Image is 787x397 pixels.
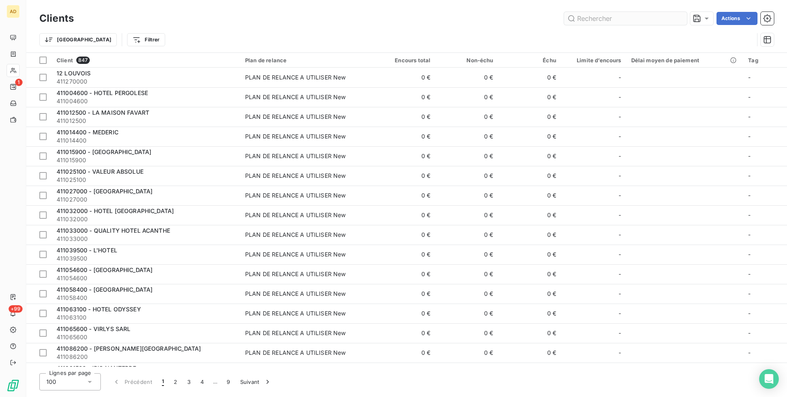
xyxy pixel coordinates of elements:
[196,373,209,390] button: 4
[498,146,561,166] td: 0 €
[222,373,235,390] button: 9
[435,343,498,363] td: 0 €
[245,172,346,180] div: PLAN DE RELANCE A UTILISER New
[748,251,751,258] span: -
[245,329,346,337] div: PLAN DE RELANCE A UTILISER New
[39,11,74,26] h3: Clients
[169,373,182,390] button: 2
[435,323,498,343] td: 0 €
[373,107,435,127] td: 0 €
[57,77,235,86] span: 411270000
[498,87,561,107] td: 0 €
[107,373,157,390] button: Précédent
[748,74,751,81] span: -
[748,310,751,317] span: -
[498,68,561,87] td: 0 €
[57,227,170,234] span: 411033000 - QUALITY HOTEL ACANTHE
[245,93,346,101] div: PLAN DE RELANCE A UTILISER New
[498,264,561,284] td: 0 €
[619,191,621,200] span: -
[76,57,90,64] span: 847
[373,304,435,323] td: 0 €
[566,57,621,64] div: Limite d’encours
[748,57,782,64] div: Tag
[498,166,561,186] td: 0 €
[15,79,23,86] span: 1
[373,225,435,245] td: 0 €
[373,87,435,107] td: 0 €
[619,93,621,101] span: -
[57,207,174,214] span: 411032000 - HOTEL [GEOGRAPHIC_DATA]
[373,245,435,264] td: 0 €
[435,245,498,264] td: 0 €
[245,152,346,160] div: PLAN DE RELANCE A UTILISER New
[435,264,498,284] td: 0 €
[498,304,561,323] td: 0 €
[373,264,435,284] td: 0 €
[57,89,148,96] span: 411004600 - HOTEL PERGOLESE
[245,270,346,278] div: PLAN DE RELANCE A UTILISER New
[498,323,561,343] td: 0 €
[57,117,235,125] span: 411012500
[57,247,117,254] span: 411039500 - L'HOTEL
[57,294,235,302] span: 411058400
[57,136,235,145] span: 411014400
[435,146,498,166] td: 0 €
[209,375,222,388] span: …
[182,373,196,390] button: 3
[498,225,561,245] td: 0 €
[373,343,435,363] td: 0 €
[435,186,498,205] td: 0 €
[57,97,235,105] span: 411004600
[748,113,751,120] span: -
[435,107,498,127] td: 0 €
[498,127,561,146] td: 0 €
[498,245,561,264] td: 0 €
[162,378,164,386] span: 1
[619,329,621,337] span: -
[435,363,498,382] td: 0 €
[39,33,117,46] button: [GEOGRAPHIC_DATA]
[748,329,751,336] span: -
[373,146,435,166] td: 0 €
[619,113,621,121] span: -
[619,231,621,239] span: -
[235,373,277,390] button: Suivant
[245,290,346,298] div: PLAN DE RELANCE A UTILISER New
[564,12,687,25] input: Rechercher
[245,132,346,141] div: PLAN DE RELANCE A UTILISER New
[498,284,561,304] td: 0 €
[127,33,165,46] button: Filtrer
[435,87,498,107] td: 0 €
[57,313,235,322] span: 411063100
[498,343,561,363] td: 0 €
[57,254,235,263] span: 411039500
[373,186,435,205] td: 0 €
[57,266,152,273] span: 411054600 - [GEOGRAPHIC_DATA]
[440,57,493,64] div: Non-échu
[373,68,435,87] td: 0 €
[435,284,498,304] td: 0 €
[619,250,621,259] span: -
[57,129,118,136] span: 411014400 - MEDERIC
[759,369,779,389] div: Open Intercom Messenger
[619,309,621,318] span: -
[373,323,435,343] td: 0 €
[748,290,751,297] span: -
[373,205,435,225] td: 0 €
[57,148,151,155] span: 411015900 - [GEOGRAPHIC_DATA]
[619,132,621,141] span: -
[435,225,498,245] td: 0 €
[57,57,73,64] span: Client
[245,309,346,318] div: PLAN DE RELANCE A UTILISER New
[7,5,20,18] div: AD
[498,205,561,225] td: 0 €
[619,290,621,298] span: -
[619,172,621,180] span: -
[748,231,751,238] span: -
[435,205,498,225] td: 0 €
[498,186,561,205] td: 0 €
[57,176,235,184] span: 411025100
[435,68,498,87] td: 0 €
[245,231,346,239] div: PLAN DE RELANCE A UTILISER New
